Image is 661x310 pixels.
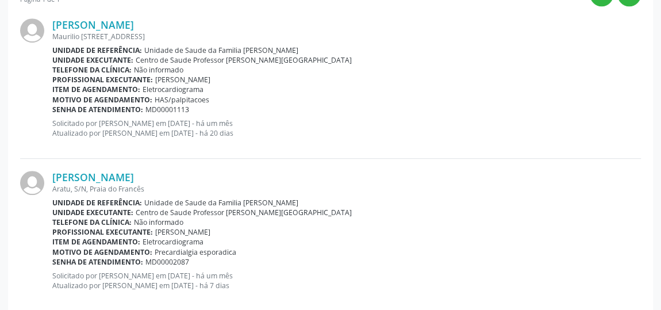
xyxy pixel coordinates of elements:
p: Solicitado por [PERSON_NAME] em [DATE] - há um mês Atualizado por [PERSON_NAME] em [DATE] - há 20... [52,118,641,138]
b: Item de agendamento: [52,237,140,247]
span: HAS/palpitacoes [155,95,209,105]
span: Precardialgia esporadica [155,247,236,257]
b: Telefone da clínica: [52,217,132,227]
span: Centro de Saude Professor [PERSON_NAME][GEOGRAPHIC_DATA] [136,55,352,65]
b: Unidade de referência: [52,198,142,208]
b: Profissional executante: [52,75,153,85]
span: MD00002087 [145,257,189,267]
img: img [20,171,44,195]
b: Unidade executante: [52,55,133,65]
span: [PERSON_NAME] [155,75,210,85]
div: Maurilio [STREET_ADDRESS] [52,32,641,41]
span: Não informado [134,217,183,227]
b: Senha de atendimento: [52,105,143,114]
img: img [20,18,44,43]
span: Centro de Saude Professor [PERSON_NAME][GEOGRAPHIC_DATA] [136,208,352,217]
span: Unidade de Saude da Familia [PERSON_NAME] [144,198,298,208]
span: Eletrocardiograma [143,85,203,94]
b: Telefone da clínica: [52,65,132,75]
span: Não informado [134,65,183,75]
b: Unidade de referência: [52,45,142,55]
span: Eletrocardiograma [143,237,203,247]
span: Unidade de Saude da Familia [PERSON_NAME] [144,45,298,55]
span: MD00001113 [145,105,189,114]
p: Solicitado por [PERSON_NAME] em [DATE] - há um mês Atualizado por [PERSON_NAME] em [DATE] - há 7 ... [52,271,641,290]
b: Item de agendamento: [52,85,140,94]
b: Motivo de agendamento: [52,95,152,105]
b: Unidade executante: [52,208,133,217]
a: [PERSON_NAME] [52,171,134,183]
span: [PERSON_NAME] [155,227,210,237]
b: Profissional executante: [52,227,153,237]
b: Motivo de agendamento: [52,247,152,257]
a: [PERSON_NAME] [52,18,134,31]
b: Senha de atendimento: [52,257,143,267]
div: Aratu, S/N, Praia do Francês [52,184,641,194]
